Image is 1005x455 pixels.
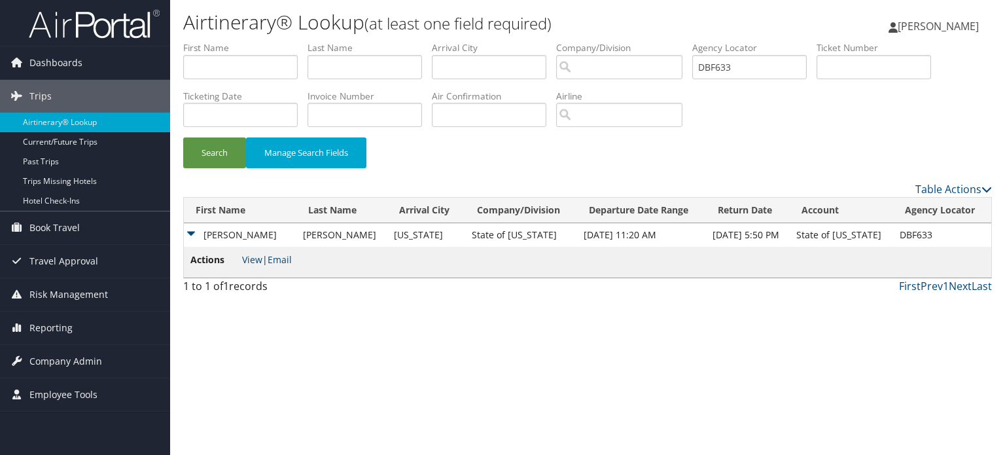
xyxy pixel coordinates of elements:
a: Next [949,279,972,293]
th: Arrival City: activate to sort column ascending [387,198,465,223]
span: Trips [29,80,52,113]
a: View [242,253,262,266]
td: State of [US_STATE] [465,223,577,247]
span: Dashboards [29,46,82,79]
th: Return Date: activate to sort column ascending [706,198,790,223]
th: Account: activate to sort column ascending [790,198,893,223]
h1: Airtinerary® Lookup [183,9,722,36]
span: | [242,253,292,266]
label: Agency Locator [692,41,817,54]
label: First Name [183,41,308,54]
td: [DATE] 11:20 AM [577,223,706,247]
label: Air Confirmation [432,90,556,103]
a: [PERSON_NAME] [889,7,992,46]
td: [PERSON_NAME] [296,223,387,247]
td: [PERSON_NAME] [184,223,296,247]
span: Travel Approval [29,245,98,278]
label: Ticketing Date [183,90,308,103]
a: Table Actions [915,182,992,196]
a: Prev [921,279,943,293]
label: Invoice Number [308,90,432,103]
span: Employee Tools [29,378,97,411]
label: Airline [556,90,692,103]
label: Company/Division [556,41,692,54]
th: First Name: activate to sort column ascending [184,198,296,223]
span: Book Travel [29,211,80,244]
span: Risk Management [29,278,108,311]
label: Ticket Number [817,41,941,54]
span: Company Admin [29,345,102,378]
th: Last Name: activate to sort column ascending [296,198,387,223]
span: 1 [223,279,229,293]
button: Search [183,137,246,168]
span: Reporting [29,312,73,344]
th: Agency Locator: activate to sort column ascending [893,198,991,223]
span: Actions [190,253,239,267]
a: Last [972,279,992,293]
label: Last Name [308,41,432,54]
small: (at least one field required) [364,12,552,34]
label: Arrival City [432,41,556,54]
th: Company/Division [465,198,577,223]
a: 1 [943,279,949,293]
th: Departure Date Range: activate to sort column ascending [577,198,706,223]
td: [DATE] 5:50 PM [706,223,790,247]
img: airportal-logo.png [29,9,160,39]
div: 1 to 1 of records [183,278,371,300]
span: [PERSON_NAME] [898,19,979,33]
a: First [899,279,921,293]
td: State of [US_STATE] [790,223,893,247]
a: Email [268,253,292,266]
button: Manage Search Fields [246,137,366,168]
td: [US_STATE] [387,223,465,247]
td: DBF633 [893,223,991,247]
